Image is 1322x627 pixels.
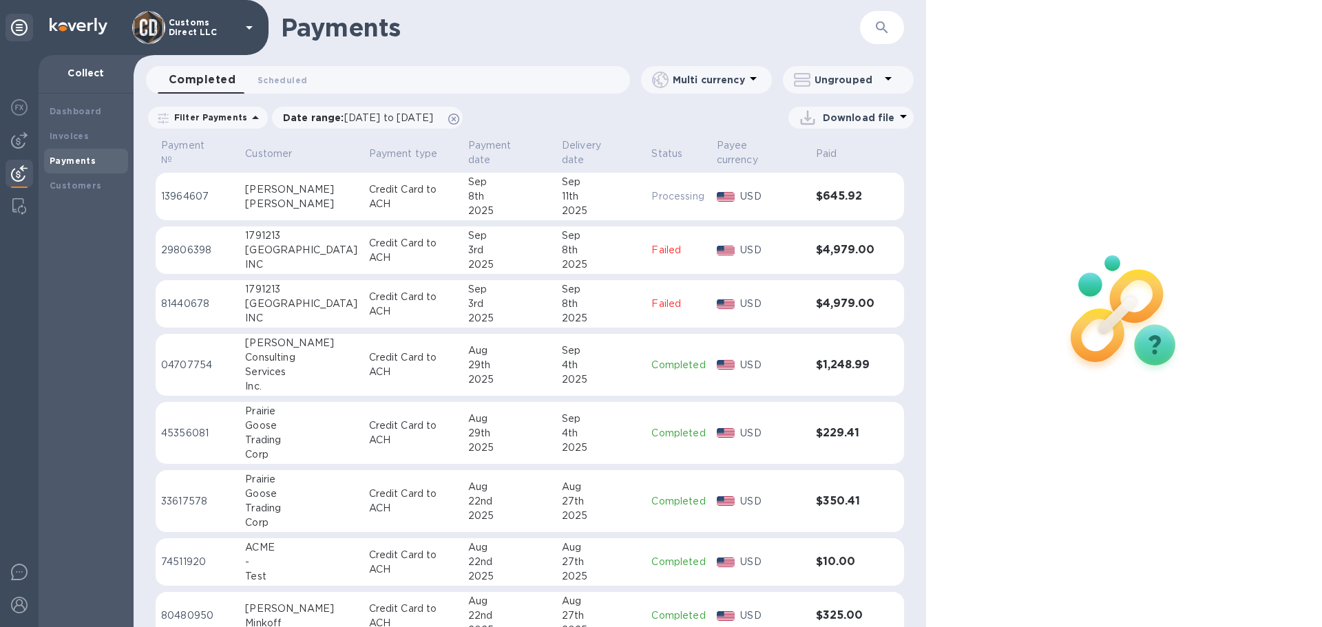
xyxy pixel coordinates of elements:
div: Sep [562,282,641,297]
h3: $229.41 [816,427,877,440]
div: 22nd [468,555,551,569]
p: USD [740,243,804,257]
p: USD [740,555,804,569]
div: 2025 [468,257,551,272]
p: Completed [651,608,705,623]
span: [DATE] to [DATE] [344,112,433,123]
p: Completed [651,358,705,372]
div: 2025 [562,311,641,326]
p: Date range : [283,111,440,125]
div: 2025 [468,372,551,387]
img: USD [717,557,735,567]
p: Completed [651,494,705,509]
div: Sep [562,412,641,426]
span: Completed [169,70,235,89]
b: Customers [50,180,102,191]
p: Credit Card to ACH [369,487,457,516]
div: 2025 [468,569,551,584]
div: Sep [562,175,641,189]
div: 29th [468,358,551,372]
div: 4th [562,358,641,372]
div: Sep [468,229,551,243]
div: 1791213 [245,229,357,243]
p: USD [740,426,804,440]
div: 2025 [468,311,551,326]
p: 74511920 [161,555,234,569]
p: Payment date [468,138,533,167]
p: 29806398 [161,243,234,257]
div: Goose [245,418,357,433]
p: Failed [651,297,705,311]
div: Goose [245,487,357,501]
div: ACME [245,540,357,555]
div: Sep [562,229,641,243]
div: [GEOGRAPHIC_DATA] [245,297,357,311]
img: USD [717,246,735,255]
div: Sep [562,343,641,358]
div: 27th [562,608,641,623]
p: Credit Card to ACH [369,236,457,265]
img: USD [717,192,735,202]
div: Aug [468,540,551,555]
div: INC [245,311,357,326]
div: 22nd [468,608,551,623]
div: [PERSON_NAME] [245,182,357,197]
div: 2025 [468,440,551,455]
p: Collect [50,66,123,80]
div: 4th [562,426,641,440]
div: Prairie [245,404,357,418]
div: Trading [245,501,357,516]
div: [PERSON_NAME] [245,602,357,616]
span: Status [651,147,700,161]
div: 8th [562,297,641,311]
div: Aug [562,480,641,494]
div: 2025 [468,204,551,218]
div: 27th [562,555,641,569]
div: 8th [562,243,641,257]
p: 81440678 [161,297,234,311]
div: 2025 [468,509,551,523]
p: Failed [651,243,705,257]
div: 3rd [468,243,551,257]
p: Completed [651,426,705,440]
div: Aug [468,343,551,358]
p: USD [740,608,804,623]
div: 3rd [468,297,551,311]
p: Ungrouped [815,73,880,87]
p: Processing [651,189,705,204]
div: 2025 [562,509,641,523]
h3: $10.00 [816,555,877,568]
p: Filter Payments [169,111,247,123]
p: 80480950 [161,608,234,623]
p: Credit Card to ACH [369,548,457,577]
b: Dashboard [50,106,102,116]
div: Aug [468,412,551,426]
h3: $350.41 [816,495,877,508]
div: Prairie [245,472,357,487]
div: [GEOGRAPHIC_DATA] [245,243,357,257]
div: Unpin categories [6,14,33,41]
span: Customer [245,147,310,161]
div: 2025 [562,372,641,387]
div: Aug [562,540,641,555]
h3: $325.00 [816,609,877,622]
span: Scheduled [258,73,307,87]
p: Credit Card to ACH [369,350,457,379]
p: USD [740,189,804,204]
div: 27th [562,494,641,509]
p: Download file [823,111,895,125]
span: Paid [816,147,855,161]
h1: Payments [281,13,860,42]
div: Consulting [245,350,357,365]
span: Payment date [468,138,551,167]
div: 2025 [562,257,641,272]
div: Test [245,569,357,584]
p: Multi currency [673,73,745,87]
div: INC [245,257,357,272]
div: 22nd [468,494,551,509]
img: USD [717,428,735,438]
div: Aug [562,594,641,608]
p: Credit Card to ACH [369,182,457,211]
p: Payment № [161,138,216,167]
h3: $1,248.99 [816,359,877,372]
